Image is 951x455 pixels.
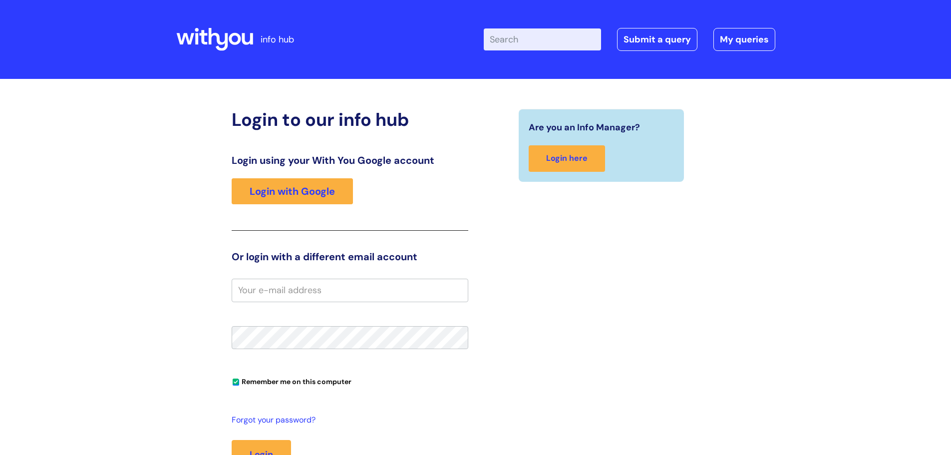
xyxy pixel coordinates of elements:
input: Search [484,28,601,50]
label: Remember me on this computer [232,375,351,386]
a: Forgot your password? [232,413,463,428]
a: Login here [529,145,605,172]
a: Login with Google [232,178,353,204]
input: Your e-mail address [232,279,468,302]
input: Remember me on this computer [233,379,239,386]
span: Are you an Info Manager? [529,119,640,135]
h3: Login using your With You Google account [232,154,468,166]
h3: Or login with a different email account [232,251,468,263]
div: You can uncheck this option if you're logging in from a shared device [232,373,468,389]
p: info hub [261,31,294,47]
a: Submit a query [617,28,697,51]
h2: Login to our info hub [232,109,468,130]
a: My queries [713,28,775,51]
